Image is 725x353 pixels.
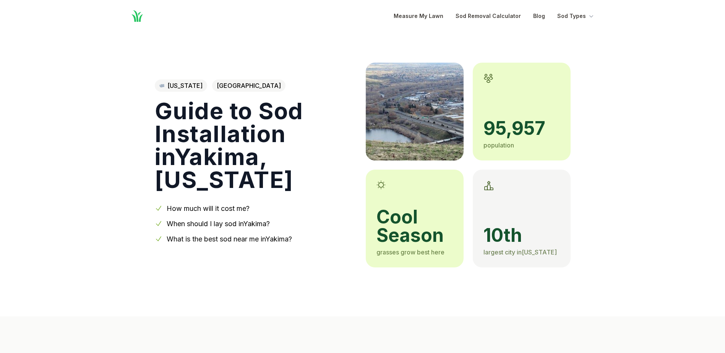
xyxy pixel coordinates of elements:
[394,11,443,21] a: Measure My Lawn
[557,11,595,21] button: Sod Types
[483,226,560,245] span: 10th
[483,141,514,149] span: population
[167,235,292,243] a: What is the best sod near me inYakima?
[533,11,545,21] a: Blog
[155,99,354,191] h1: Guide to Sod Installation in Yakima , [US_STATE]
[483,119,560,138] span: 95,957
[483,248,557,256] span: largest city in [US_STATE]
[159,84,164,87] img: Washington state outline
[376,208,453,245] span: cool season
[456,11,521,21] a: Sod Removal Calculator
[155,79,207,92] a: [US_STATE]
[167,220,270,228] a: When should I lay sod inYakima?
[376,248,444,256] span: grasses grow best here
[167,204,250,212] a: How much will it cost me?
[212,79,285,92] span: [GEOGRAPHIC_DATA]
[366,63,464,160] img: A picture of Yakima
